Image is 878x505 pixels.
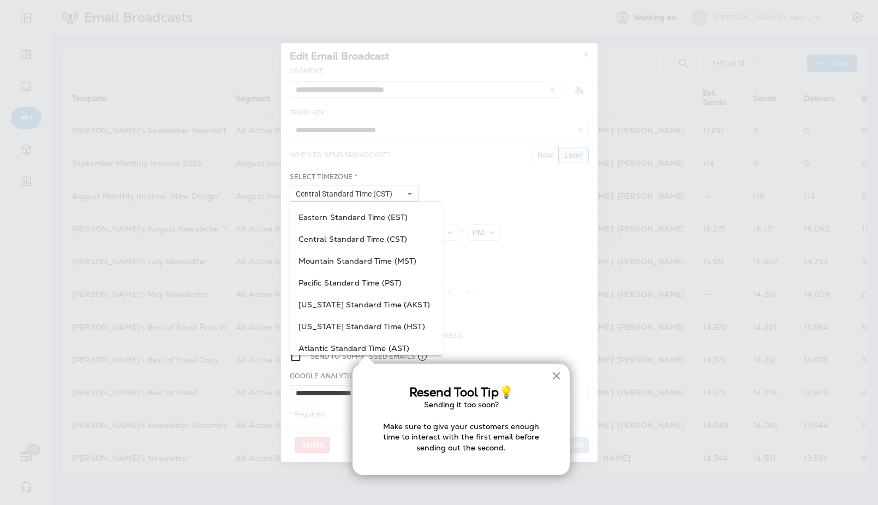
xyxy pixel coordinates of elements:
label: Select Timezone [290,173,357,181]
span: Pacific Standard Time (PST) [298,278,434,287]
span: Central Standard Time (CST) [296,189,397,199]
span: Central Standard Time (CST) [298,235,434,243]
span: Mountain Standard Time (MST) [298,257,434,265]
label: Send to suppressed emails. [310,350,428,363]
p: Sending it too soon? [374,400,548,411]
span: Eastern Standard Time (EST) [298,213,434,222]
span: [US_STATE] Standard Time (AKST) [298,300,434,309]
span: Atlantic Standard Time (AST) [298,344,434,353]
p: Make sure to give your customers enough time to interact with the first email before sending out ... [374,421,548,454]
h3: Resend Tool Tip💡 [374,385,548,400]
label: Google Analytics Campaign Title [290,372,418,381]
span: [US_STATE] Standard Time (HST) [298,322,434,331]
button: Close [551,367,562,384]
